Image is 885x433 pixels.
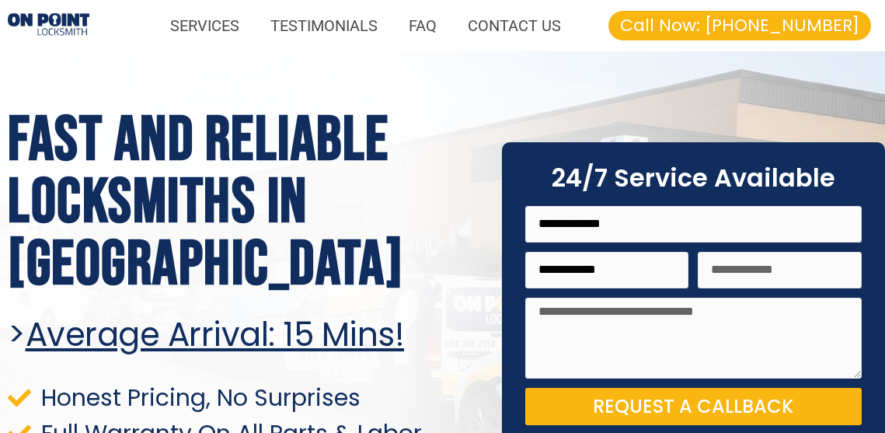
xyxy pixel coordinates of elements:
h1: Fast and Reliable Locksmiths In [GEOGRAPHIC_DATA] [8,110,479,296]
a: TESTIMONIALS [255,8,393,44]
a: SERVICES [155,8,255,44]
span: Request a Callback [593,397,793,416]
h2: 24/7 Service Available [525,166,862,190]
button: Request a Callback [525,388,862,425]
span: Call Now: [PHONE_NUMBER] [620,17,859,34]
a: Call Now: [PHONE_NUMBER] [608,11,871,40]
h2: > [8,316,479,354]
nav: Menu [105,8,576,44]
img: Locksmiths Locations 1 [8,13,89,38]
u: Average arrival: 15 Mins! [26,312,405,358]
a: FAQ [393,8,452,44]
a: CONTACT US [452,8,577,44]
